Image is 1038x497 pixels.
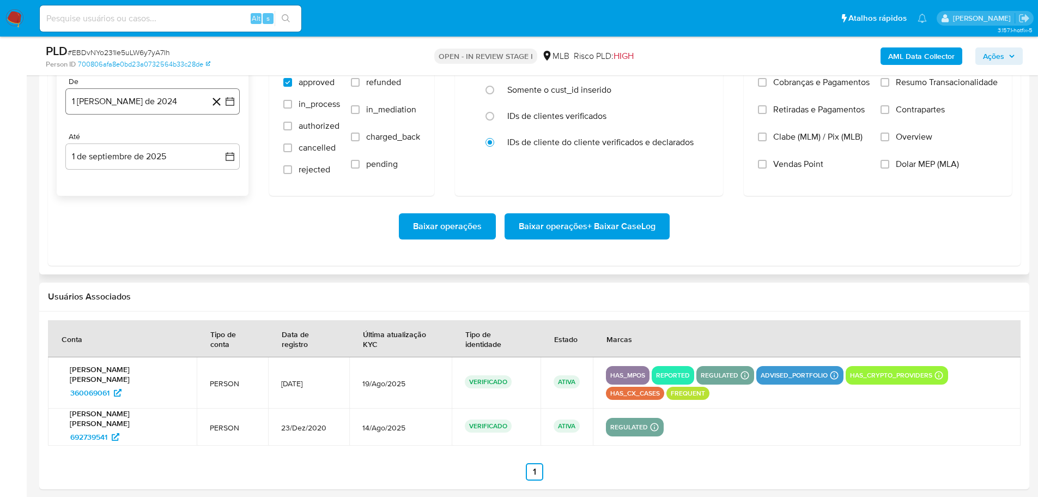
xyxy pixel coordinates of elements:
[888,47,955,65] b: AML Data Collector
[275,11,297,26] button: search-icon
[975,47,1023,65] button: Ações
[983,47,1004,65] span: Ações
[574,50,634,62] span: Risco PLD:
[252,13,260,23] span: Alt
[40,11,301,26] input: Pesquise usuários ou casos...
[881,47,962,65] button: AML Data Collector
[918,14,927,23] a: Notificações
[614,50,634,62] span: HIGH
[266,13,270,23] span: s
[68,47,170,58] span: # EBDvNYo231le5uLW6y7yA7Ih
[78,59,210,69] a: 700806afa8e0bd23a0732564b33c28de
[46,59,76,69] b: Person ID
[848,13,907,24] span: Atalhos rápidos
[48,291,1021,302] h2: Usuários Associados
[434,49,537,64] p: OPEN - IN REVIEW STAGE I
[542,50,569,62] div: MLB
[998,26,1033,34] span: 3.157.1-hotfix-5
[1018,13,1030,24] a: Sair
[46,42,68,59] b: PLD
[953,13,1015,23] p: lucas.portella@mercadolivre.com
